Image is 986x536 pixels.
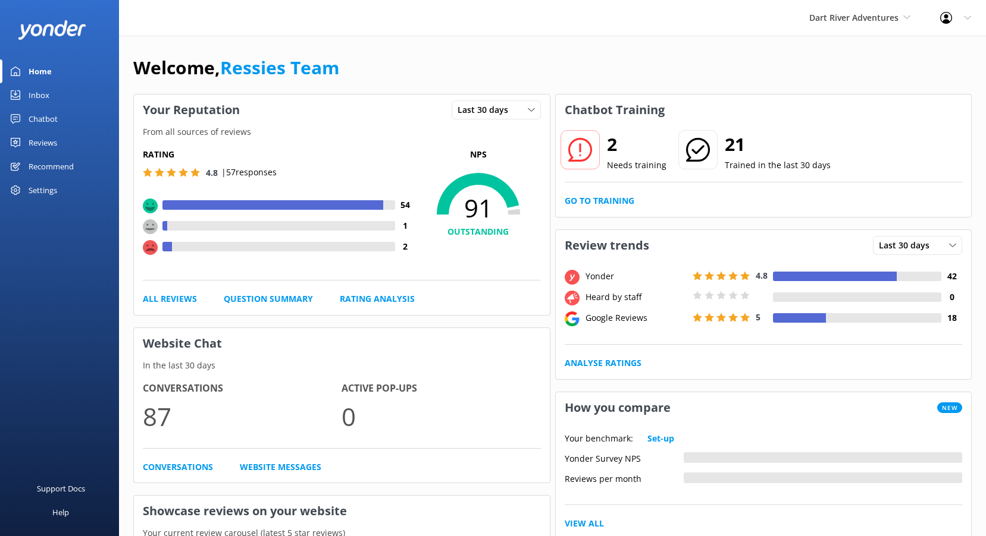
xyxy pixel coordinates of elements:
span: 4.8 [756,270,768,281]
div: Home [29,59,52,83]
h2: 2 [607,130,666,159]
div: Inbox [29,83,49,107]
h2: 21 [725,130,831,159]
a: Website Messages [240,461,321,474]
a: View All [565,517,604,530]
div: Help [52,500,69,524]
h4: 0 [941,291,962,304]
h4: 42 [941,270,962,283]
h4: 2 [395,240,416,253]
h3: How you compare [556,392,680,423]
p: 0 [342,396,540,436]
h5: Rating [143,148,416,161]
a: Analyse Ratings [565,357,641,370]
p: Needs training [607,159,666,172]
h3: Your Reputation [134,94,249,125]
h3: Chatbot Training [556,94,674,125]
span: 4.8 [206,167,218,178]
div: Reviews per month [565,472,684,483]
img: yonder-white-logo.png [18,20,86,40]
p: 87 [143,396,342,436]
div: Heard by staff [583,291,690,304]
span: 5 [756,311,760,323]
a: Question Summary [224,292,313,305]
p: | 57 responses [221,166,277,179]
a: Ressies Team [220,55,339,80]
div: Recommend [29,155,74,178]
div: Settings [29,178,57,202]
h4: 1 [395,219,416,232]
h4: 18 [941,311,962,324]
h4: 54 [395,198,416,212]
h3: Website Chat [134,328,550,359]
a: Conversations [143,461,213,474]
h3: Showcase reviews on your website [134,496,550,526]
span: Last 30 days [879,239,937,252]
p: In the last 30 days [134,359,550,372]
div: Support Docs [37,477,85,500]
div: Yonder Survey NPS [565,452,684,463]
div: Reviews [29,131,57,155]
span: Dart River Adventures [809,12,899,23]
p: From all sources of reviews [134,125,550,138]
span: 91 [416,193,541,223]
div: Google Reviews [583,311,690,324]
p: NPS [416,148,541,161]
a: All Reviews [143,292,197,305]
h4: Active Pop-ups [342,381,540,396]
a: Set-up [647,432,674,445]
span: Last 30 days [458,103,515,116]
div: Chatbot [29,107,58,131]
h1: Welcome, [133,53,339,82]
span: New [937,402,962,413]
p: Your benchmark: [565,432,633,445]
a: Rating Analysis [340,292,415,305]
p: Trained in the last 30 days [725,159,831,172]
a: Go to Training [565,194,634,207]
h3: Review trends [556,230,658,261]
div: Yonder [583,270,690,283]
h4: Conversations [143,381,342,396]
h4: OUTSTANDING [416,225,541,238]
